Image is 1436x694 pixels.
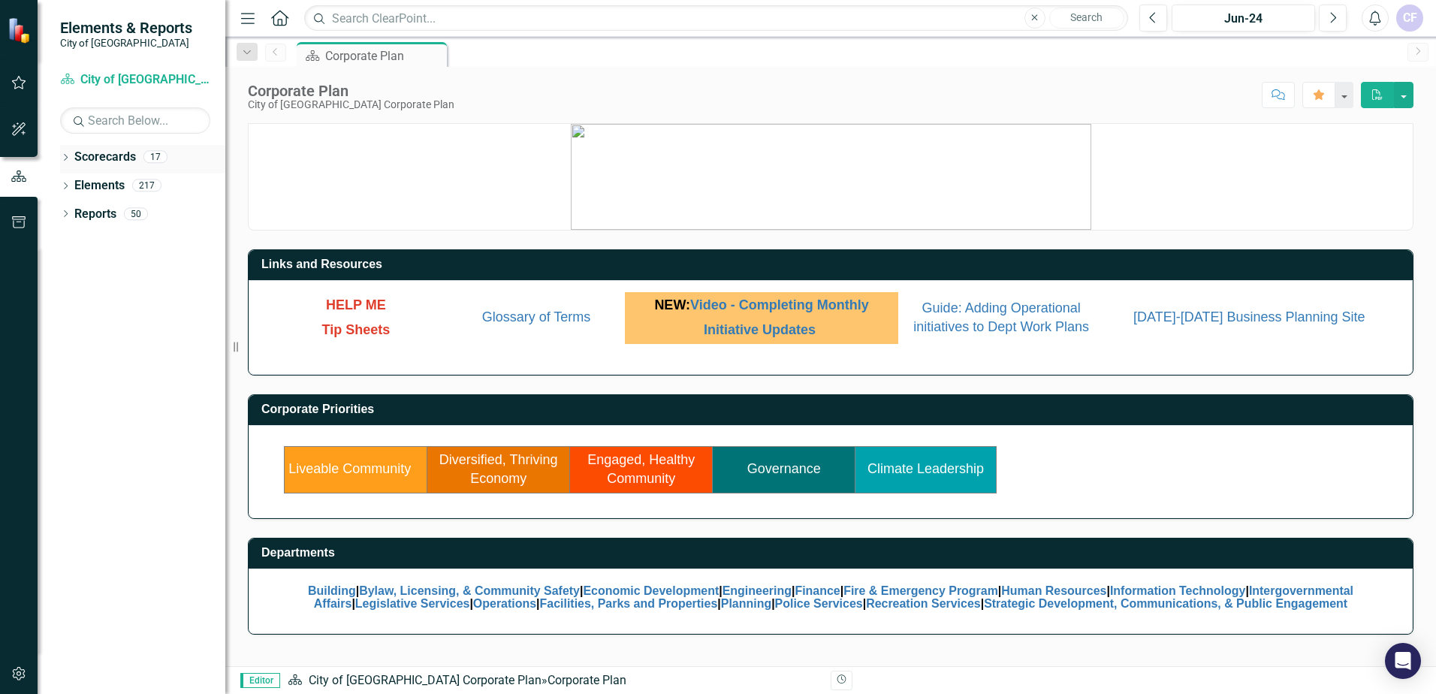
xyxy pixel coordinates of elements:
span: Guide: Adding Operational initiatives to Dept Work Plans [913,300,1089,335]
a: Bylaw, Licensing, & Community Safety [359,584,580,597]
h3: Links and Resources [261,258,1405,271]
a: Elements [74,177,125,195]
a: Video - Completing Monthly [690,297,869,312]
a: Glossary of Terms [482,309,591,324]
span: Elements & Reports [60,19,192,37]
a: Planning [721,597,771,610]
a: Human Resources [1001,584,1106,597]
a: Facilities, Parks and Properties [540,597,718,610]
span: NEW: [654,297,868,312]
a: Police Services [775,597,863,610]
a: Tip Sheets [322,324,391,336]
div: Open Intercom Messenger [1385,643,1421,679]
a: City of [GEOGRAPHIC_DATA] Corporate Plan [309,673,542,687]
span: Tip Sheets [322,322,391,337]
a: Governance [747,461,821,476]
a: Scorecards [74,149,136,166]
button: Search [1049,8,1124,29]
button: Jun-24 [1172,5,1315,32]
div: Corporate Plan [248,83,454,99]
input: Search ClearPoint... [304,5,1128,32]
a: Engaged, Healthy Community [587,452,695,487]
button: CF [1396,5,1423,32]
a: Reports [74,206,116,223]
small: City of [GEOGRAPHIC_DATA] [60,37,192,49]
a: Liveable Community [288,461,411,476]
a: Guide: Adding Operational initiatives to Dept Work Plans [913,303,1089,334]
a: HELP ME [326,300,386,312]
h3: Corporate Priorities [261,403,1405,416]
div: City of [GEOGRAPHIC_DATA] Corporate Plan [248,99,454,110]
div: 17 [143,151,167,164]
input: Search Below... [60,107,210,134]
a: Diversified, Thriving Economy [439,452,558,487]
a: City of [GEOGRAPHIC_DATA] Corporate Plan [60,71,210,89]
div: 50 [124,207,148,220]
div: » [288,672,819,689]
a: Initiative Updates [704,322,816,337]
img: ClearPoint Strategy [8,17,34,44]
a: Climate Leadership [867,461,984,476]
a: Intergovernmental Affairs [314,584,1353,611]
a: Legislative Services [355,597,470,610]
a: Economic Development [583,584,719,597]
a: Information Technology [1110,584,1246,597]
span: | | | | | | | | | | | | | | | [308,584,1353,611]
div: 217 [132,180,161,192]
div: Corporate Plan [548,673,626,687]
span: HELP ME [326,297,386,312]
a: Operations [473,597,536,610]
a: [DATE]-[DATE] Business Planning Site [1133,309,1365,324]
div: Jun-24 [1177,10,1310,28]
a: Engineering [723,584,792,597]
a: Fire & Emergency Program [843,584,998,597]
a: Finance [795,584,840,597]
a: Building [308,584,356,597]
a: Strategic Development, Communications, & Public Engagement [984,597,1347,610]
h3: Departments [261,546,1405,560]
a: Recreation Services [866,597,981,610]
div: Corporate Plan [325,47,443,65]
span: Search [1070,11,1103,23]
span: Editor [240,673,280,688]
